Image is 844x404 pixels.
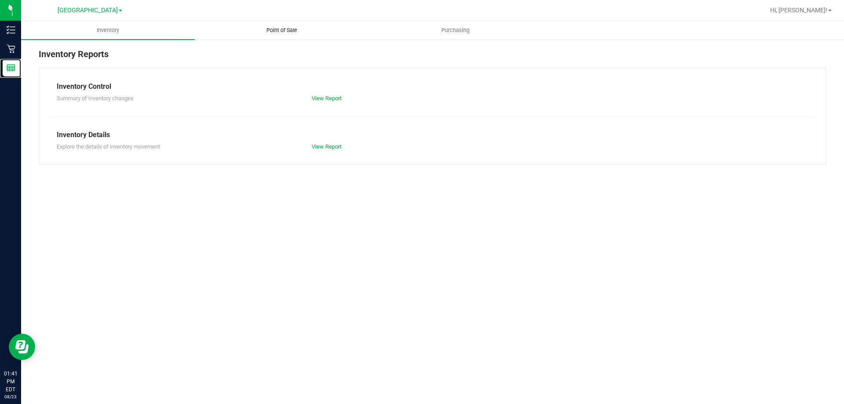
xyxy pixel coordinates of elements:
span: Explore the details of inventory movement [57,143,160,150]
div: Inventory Reports [39,47,826,68]
a: View Report [312,95,342,102]
span: [GEOGRAPHIC_DATA] [58,7,118,14]
span: Point of Sale [255,26,309,34]
a: View Report [312,143,342,150]
inline-svg: Reports [7,63,15,72]
a: Inventory [21,21,195,40]
p: 08/23 [4,393,17,400]
inline-svg: Inventory [7,25,15,34]
inline-svg: Retail [7,44,15,53]
span: Summary of inventory changes [57,95,134,102]
span: Inventory [85,26,131,34]
p: 01:41 PM EDT [4,370,17,393]
span: Purchasing [429,26,481,34]
a: Purchasing [368,21,542,40]
a: Point of Sale [195,21,368,40]
iframe: Resource center [9,334,35,360]
div: Inventory Control [57,81,808,92]
span: Hi, [PERSON_NAME]! [770,7,827,14]
div: Inventory Details [57,130,808,140]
